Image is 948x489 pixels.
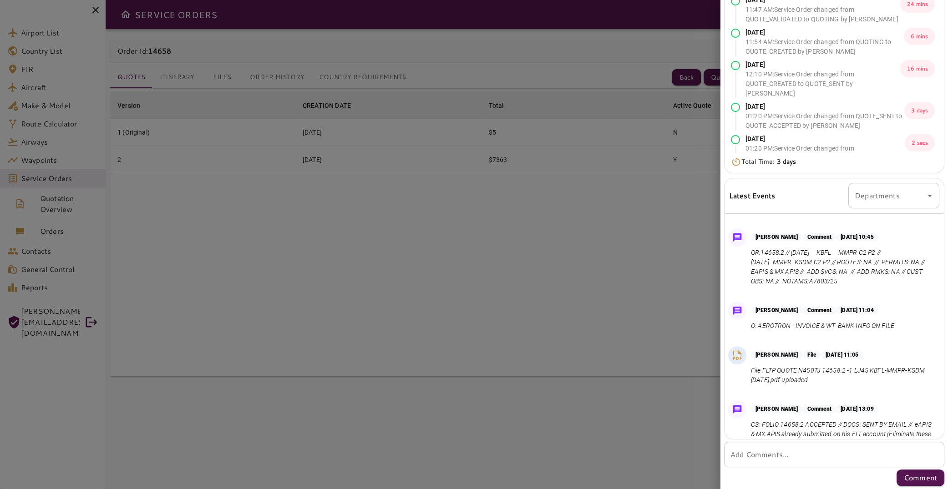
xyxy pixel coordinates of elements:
p: 6 mins [904,28,935,45]
p: [DATE] [745,28,904,37]
img: Message Icon [731,231,744,244]
b: 3 days [777,157,796,166]
p: [PERSON_NAME] [751,405,802,413]
p: [PERSON_NAME] [751,351,802,359]
p: CS: FOLIO 14658.2 ACCEPTED // DOCS: SENT BY EMAIL // eAPIS & MX APIS already submitted on his FLT... [751,420,936,468]
p: [DATE] 10:45 [836,233,878,241]
p: 3 days [904,102,935,119]
img: Message Icon [731,403,744,416]
p: File [802,351,821,359]
p: Comment [802,233,836,241]
p: [DATE] [745,102,904,111]
p: [DATE] 11:05 [821,351,863,359]
p: Comment [802,405,836,413]
p: QR:14658.2 // [DATE] KBFL MMPR C2 P2 // [DATE] MMPR KSDM C2 P2 // ROUTES: NA // PERMITS: NA // EA... [751,248,936,286]
p: Comment [904,472,937,483]
p: File FLTP QUOTE N450TJ 14658.2 -1 LJ45 KBFL-MMPR-KSDM [DATE].pdf uploaded [751,366,936,385]
p: [DATE] 13:09 [836,405,878,413]
img: Message Icon [731,304,744,317]
p: [DATE] 11:04 [836,306,878,314]
img: Timer Icon [731,157,741,166]
p: 12:10 PM : Service Order changed from QUOTE_CREATED to QUOTE_SENT by [PERSON_NAME] [745,70,900,98]
p: Q: AEROTRON - INVOICE & WT- BANK INFO ON FILE [751,321,894,331]
p: [DATE] [745,134,905,144]
p: [PERSON_NAME] [751,306,802,314]
p: 11:47 AM : Service Order changed from QUOTE_VALIDATED to QUOTING by [PERSON_NAME] [745,5,900,24]
p: 01:20 PM : Service Order changed from QUOTE_SENT to QUOTE_ACCEPTED by [PERSON_NAME] [745,111,904,131]
p: 2 secs [905,134,935,151]
p: 16 mins [900,60,935,77]
h6: Latest Events [729,190,776,202]
p: Total Time: [741,157,796,166]
p: Comment [802,306,836,314]
button: Comment [897,469,944,486]
p: 01:20 PM : Service Order changed from QUOTE_ACCEPTED to AWAITING_ASSIGNMENT by [PERSON_NAME] [745,144,905,172]
img: PDF File [730,348,744,362]
p: 11:54 AM : Service Order changed from QUOTING to QUOTE_CREATED by [PERSON_NAME] [745,37,904,56]
p: [PERSON_NAME] [751,233,802,241]
p: [DATE] [745,60,900,70]
button: Open [923,189,936,202]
